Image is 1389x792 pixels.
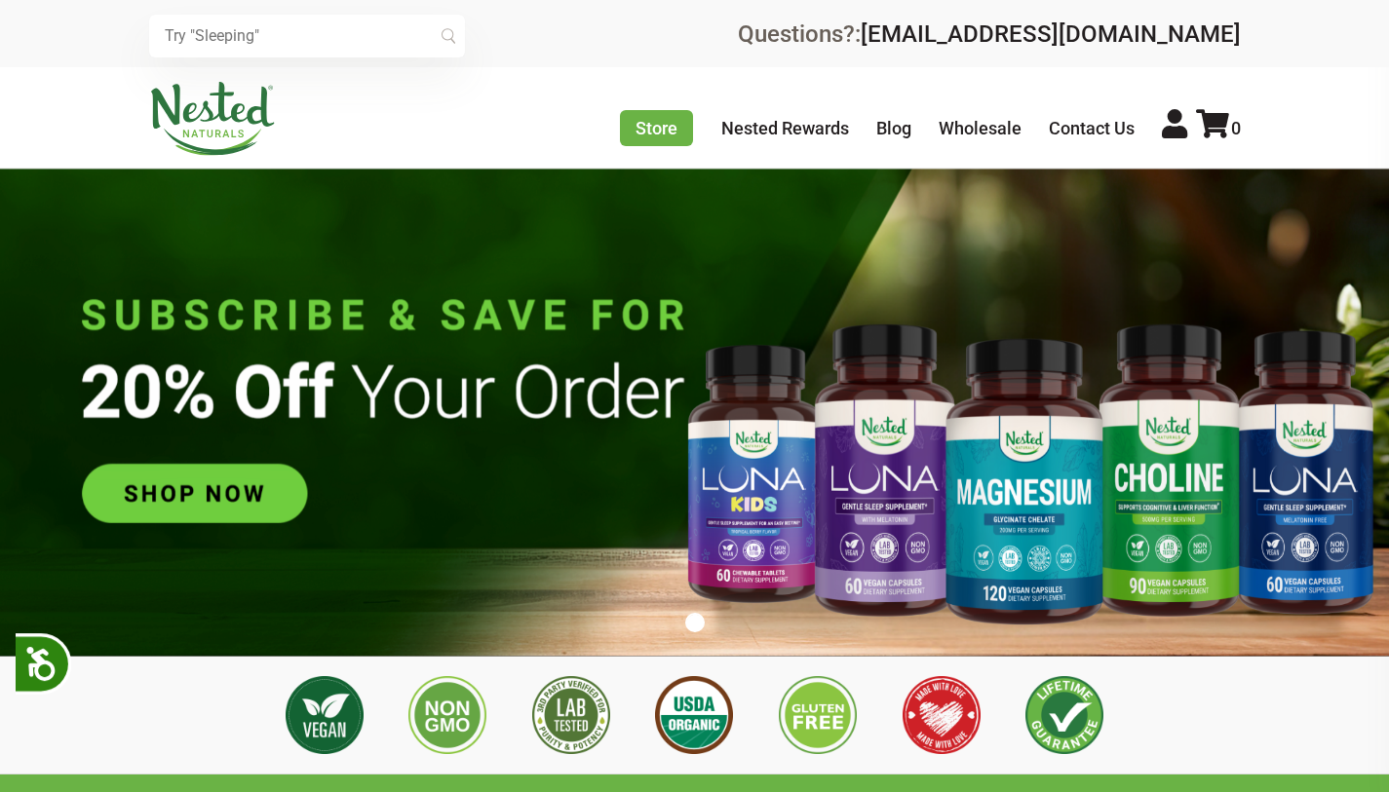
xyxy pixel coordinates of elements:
img: Nested Naturals [149,82,276,156]
a: Blog [876,118,911,138]
a: Nested Rewards [721,118,849,138]
div: Questions?: [738,22,1241,46]
button: 1 of 1 [685,613,705,632]
a: Contact Us [1049,118,1135,138]
img: Non GMO [408,676,486,754]
img: Gluten Free [779,676,857,754]
span: 0 [1231,118,1241,138]
a: 0 [1196,118,1241,138]
input: Try "Sleeping" [149,15,465,57]
img: 3rd Party Lab Tested [532,676,610,754]
a: Wholesale [939,118,1022,138]
img: Made with Love [903,676,981,754]
img: USDA Organic [655,676,733,754]
img: Lifetime Guarantee [1025,676,1103,754]
a: [EMAIL_ADDRESS][DOMAIN_NAME] [861,20,1241,48]
a: Store [620,110,693,146]
img: Vegan [286,676,364,754]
